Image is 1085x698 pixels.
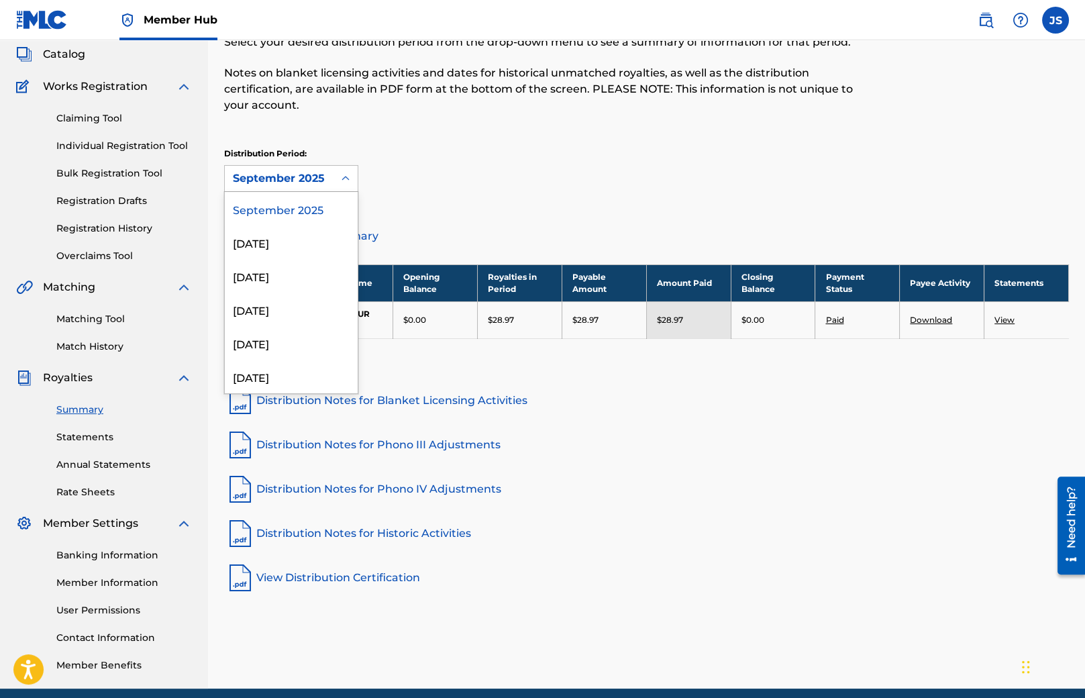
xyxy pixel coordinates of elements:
[1022,647,1030,687] div: Drag
[393,264,478,301] th: Opening Balance
[43,79,148,95] span: Works Registration
[224,517,1069,550] a: Distribution Notes for Historic Activities
[176,370,192,386] img: expand
[224,473,1069,505] a: Distribution Notes for Phono IV Adjustments
[225,259,358,293] div: [DATE]
[43,46,85,62] span: Catalog
[56,458,192,472] a: Annual Statements
[176,279,192,295] img: expand
[224,220,1069,252] a: Distribution Summary
[984,264,1069,301] th: Statements
[225,360,358,393] div: [DATE]
[225,293,358,326] div: [DATE]
[741,314,764,326] p: $0.00
[43,370,93,386] span: Royalties
[1018,634,1085,698] iframe: Chat Widget
[43,515,138,532] span: Member Settings
[910,315,952,325] a: Download
[225,226,358,259] div: [DATE]
[972,7,999,34] a: Public Search
[224,148,358,160] p: Distribution Period:
[646,264,731,301] th: Amount Paid
[731,264,815,301] th: Closing Balance
[56,221,192,236] a: Registration History
[56,658,192,672] a: Member Benefits
[224,385,1069,417] a: Distribution Notes for Blanket Licensing Activities
[56,166,192,181] a: Bulk Registration Tool
[815,264,900,301] th: Payment Status
[562,264,646,301] th: Payable Amount
[1047,472,1085,580] iframe: Resource Center
[144,12,217,28] span: Member Hub
[119,12,136,28] img: Top Rightsholder
[56,139,192,153] a: Individual Registration Tool
[56,548,192,562] a: Banking Information
[56,340,192,354] a: Match History
[224,385,256,417] img: pdf
[56,312,192,326] a: Matching Tool
[176,79,192,95] img: expand
[224,65,874,113] p: Notes on blanket licensing activities and dates for historical unmatched royalties, as well as th...
[16,515,32,532] img: Member Settings
[1007,7,1034,34] div: Help
[225,326,358,360] div: [DATE]
[224,562,1069,594] a: View Distribution Certification
[56,576,192,590] a: Member Information
[657,314,683,326] p: $28.97
[478,264,562,301] th: Royalties in Period
[16,46,32,62] img: Catalog
[56,194,192,208] a: Registration Drafts
[16,279,33,295] img: Matching
[224,473,256,505] img: pdf
[1042,7,1069,34] div: User Menu
[224,429,1069,461] a: Distribution Notes for Phono III Adjustments
[900,264,984,301] th: Payee Activity
[56,485,192,499] a: Rate Sheets
[488,314,514,326] p: $28.97
[56,430,192,444] a: Statements
[56,631,192,645] a: Contact Information
[572,314,599,326] p: $28.97
[825,315,843,325] a: Paid
[16,79,34,95] img: Works Registration
[56,603,192,617] a: User Permissions
[403,314,426,326] p: $0.00
[176,515,192,532] img: expand
[224,34,874,50] p: Select your desired distribution period from the drop-down menu to see a summary of information f...
[225,192,358,226] div: September 2025
[16,10,68,30] img: MLC Logo
[16,370,32,386] img: Royalties
[1013,12,1029,28] img: help
[16,46,85,62] a: CatalogCatalog
[56,111,192,126] a: Claiming Tool
[56,249,192,263] a: Overclaims Tool
[224,562,256,594] img: pdf
[43,279,95,295] span: Matching
[233,170,325,187] div: September 2025
[224,517,256,550] img: pdf
[978,12,994,28] img: search
[56,403,192,417] a: Summary
[224,429,256,461] img: pdf
[994,315,1015,325] a: View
